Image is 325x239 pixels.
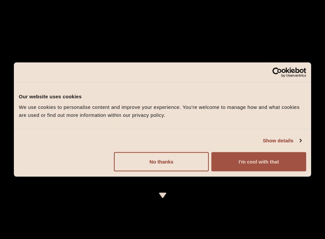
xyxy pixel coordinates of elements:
[114,152,209,171] button: No thanks
[263,137,301,145] a: Show details
[19,103,306,119] div: We use cookies to personalise content and improve your experience. You're welcome to manage how a...
[159,193,167,198] img: icon-dropdown-cream.svg
[248,68,306,77] a: Usercentrics Cookiebot - opens in a new window
[19,93,306,101] div: Our website uses cookies
[211,152,306,171] button: I'm cool with that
